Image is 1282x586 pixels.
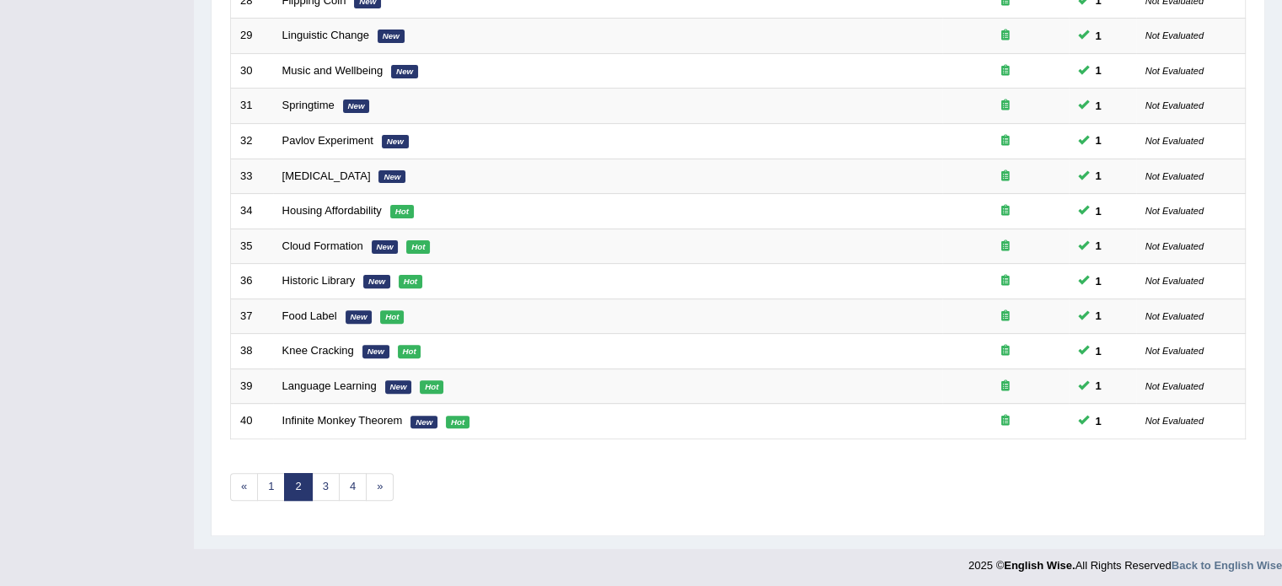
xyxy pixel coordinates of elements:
div: Exam occurring question [952,309,1059,325]
em: Hot [446,416,469,429]
em: New [362,345,389,358]
small: Not Evaluated [1145,346,1204,356]
em: Hot [398,345,421,358]
small: Not Evaluated [1145,241,1204,251]
a: Language Learning [282,379,377,392]
td: 30 [231,53,273,89]
span: You can still take this question [1089,237,1108,255]
em: New [372,240,399,254]
div: Exam occurring question [952,133,1059,149]
a: Pavlov Experiment [282,134,373,147]
div: Exam occurring question [952,413,1059,429]
td: 35 [231,228,273,264]
strong: English Wise. [1004,559,1075,572]
em: New [391,65,418,78]
div: Exam occurring question [952,239,1059,255]
a: Knee Cracking [282,344,354,357]
span: You can still take this question [1089,307,1108,325]
a: Linguistic Change [282,29,369,41]
a: 1 [257,473,285,501]
td: 39 [231,368,273,404]
em: New [378,170,405,184]
em: New [346,310,373,324]
span: You can still take this question [1089,62,1108,79]
a: 2 [284,473,312,501]
a: Cloud Formation [282,239,363,252]
em: New [378,30,405,43]
em: Hot [390,205,414,218]
em: New [343,99,370,113]
small: Not Evaluated [1145,136,1204,146]
em: Hot [399,275,422,288]
td: 36 [231,264,273,299]
td: 38 [231,334,273,369]
small: Not Evaluated [1145,100,1204,110]
span: You can still take this question [1089,97,1108,115]
div: Exam occurring question [952,203,1059,219]
a: 3 [312,473,340,501]
a: 4 [339,473,367,501]
small: Not Evaluated [1145,206,1204,216]
em: New [363,275,390,288]
a: Springtime [282,99,335,111]
td: 40 [231,404,273,439]
span: You can still take this question [1089,412,1108,430]
a: « [230,473,258,501]
a: Housing Affordability [282,204,382,217]
small: Not Evaluated [1145,66,1204,76]
small: Not Evaluated [1145,171,1204,181]
em: Hot [420,380,443,394]
a: Music and Wellbeing [282,64,384,77]
div: Exam occurring question [952,379,1059,395]
td: 34 [231,194,273,229]
span: You can still take this question [1089,202,1108,220]
span: You can still take this question [1089,272,1108,290]
small: Not Evaluated [1145,30,1204,40]
a: Back to English Wise [1172,559,1282,572]
small: Not Evaluated [1145,311,1204,321]
small: Not Evaluated [1145,381,1204,391]
a: Food Label [282,309,337,322]
div: Exam occurring question [952,343,1059,359]
a: Infinite Monkey Theorem [282,414,403,427]
span: You can still take this question [1089,132,1108,149]
div: Exam occurring question [952,28,1059,44]
div: Exam occurring question [952,98,1059,114]
span: You can still take this question [1089,377,1108,395]
td: 33 [231,159,273,194]
a: » [366,473,394,501]
em: Hot [380,310,404,324]
em: New [382,135,409,148]
em: Hot [406,240,430,254]
div: 2025 © All Rights Reserved [968,549,1282,573]
td: 37 [231,298,273,334]
td: 32 [231,123,273,159]
td: 29 [231,19,273,54]
span: You can still take this question [1089,27,1108,45]
span: You can still take this question [1089,342,1108,360]
div: Exam occurring question [952,273,1059,289]
em: New [385,380,412,394]
div: Exam occurring question [952,169,1059,185]
td: 31 [231,89,273,124]
a: [MEDICAL_DATA] [282,169,371,182]
small: Not Evaluated [1145,416,1204,426]
div: Exam occurring question [952,63,1059,79]
small: Not Evaluated [1145,276,1204,286]
a: Historic Library [282,274,356,287]
em: New [410,416,437,429]
span: You can still take this question [1089,167,1108,185]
